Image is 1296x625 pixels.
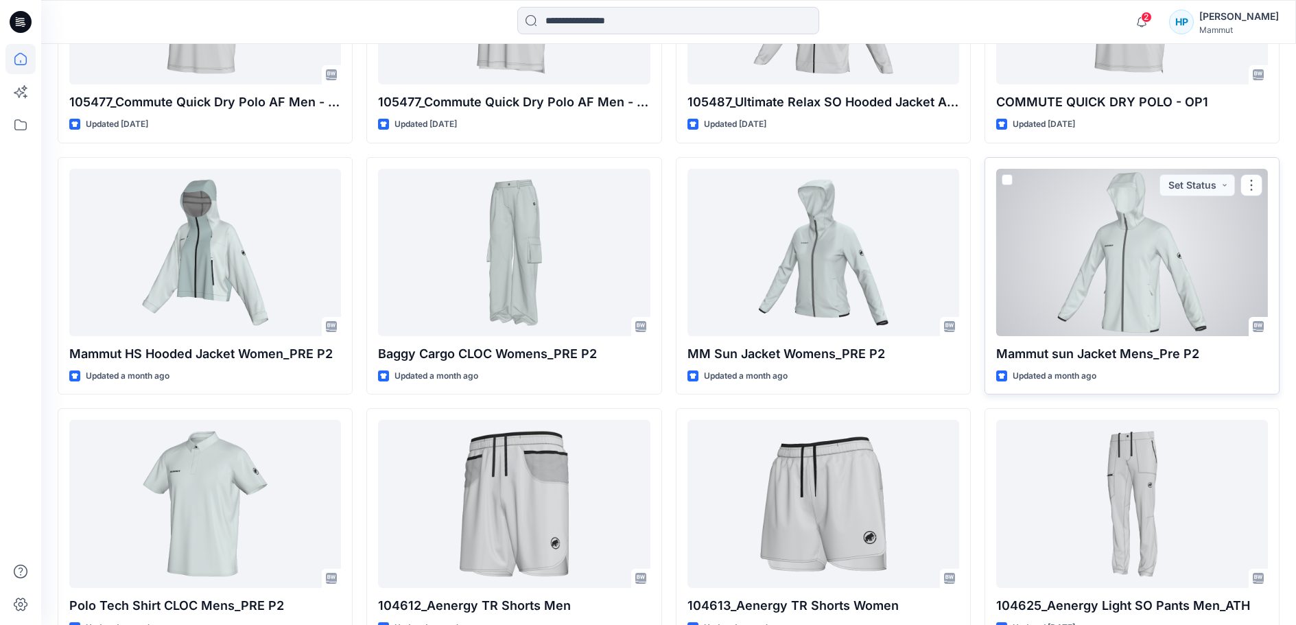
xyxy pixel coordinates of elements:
p: 105487_Ultimate Relax SO Hooded Jacket AF Men [687,93,959,112]
p: 104613_Aenergy TR Shorts Women [687,596,959,615]
p: Baggy Cargo CLOC Womens_PRE P2 [378,344,650,364]
a: MM Sun Jacket Womens_PRE P2 [687,169,959,336]
p: Updated a month ago [1013,369,1096,384]
a: Baggy Cargo CLOC Womens_PRE P2 [378,169,650,336]
p: 104612_Aenergy TR Shorts Men [378,596,650,615]
p: Updated a month ago [394,369,478,384]
a: 104613_Aenergy TR Shorts Women [687,420,959,587]
a: 104625_Aenergy Light SO Pants Men_ATH [996,420,1268,587]
p: Mammut sun Jacket Mens_Pre P2 [996,344,1268,364]
p: 105477_Commute Quick Dry Polo AF Men - OP2 [378,93,650,112]
p: Updated [DATE] [86,117,148,132]
p: Mammut HS Hooded Jacket Women_PRE P2 [69,344,341,364]
p: Polo Tech Shirt CLOC Mens_PRE P2 [69,596,341,615]
p: MM Sun Jacket Womens_PRE P2 [687,344,959,364]
span: 2 [1141,12,1152,23]
p: 105477_Commute Quick Dry Polo AF Men - OP1 [69,93,341,112]
p: Updated [DATE] [1013,117,1075,132]
p: COMMUTE QUICK DRY POLO - OP1 [996,93,1268,112]
p: Updated [DATE] [704,117,766,132]
a: Polo Tech Shirt CLOC Mens_PRE P2 [69,420,341,587]
p: Updated a month ago [704,369,788,384]
p: Updated a month ago [86,369,169,384]
p: Updated [DATE] [394,117,457,132]
a: Mammut sun Jacket Mens_Pre P2 [996,169,1268,336]
div: Mammut [1199,25,1279,35]
div: [PERSON_NAME] [1199,8,1279,25]
a: Mammut HS Hooded Jacket Women_PRE P2 [69,169,341,336]
p: 104625_Aenergy Light SO Pants Men_ATH [996,596,1268,615]
div: HP [1169,10,1194,34]
a: 104612_Aenergy TR Shorts Men [378,420,650,587]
